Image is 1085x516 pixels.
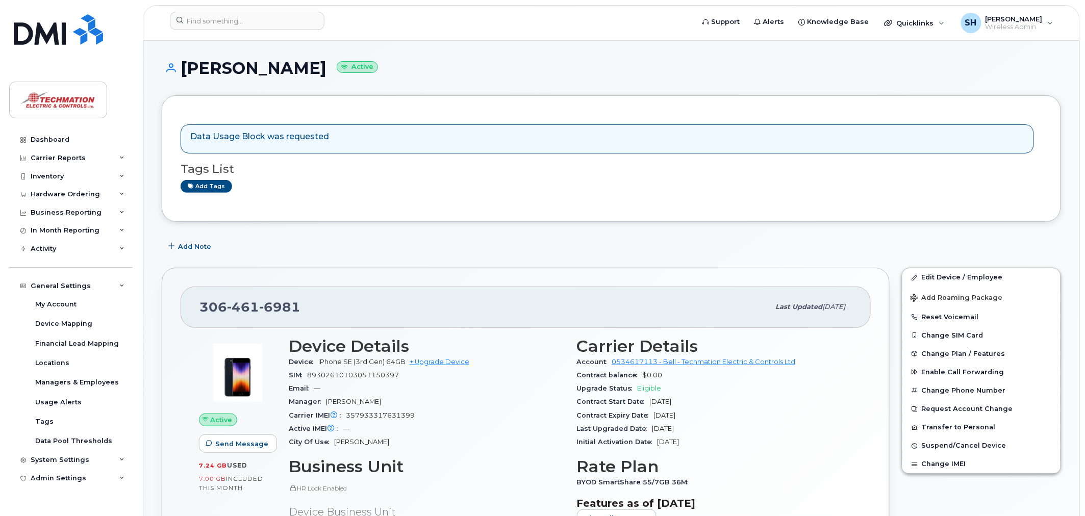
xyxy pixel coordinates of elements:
button: Send Message [199,434,277,453]
span: Contract Start Date [577,398,650,405]
span: 306 [199,299,300,315]
span: 89302610103051150397 [307,371,399,379]
h3: Tags List [181,163,1042,175]
button: Change Phone Number [902,381,1061,400]
p: Data Usage Block was requested [190,131,329,143]
img: image20231002-3703462-1angbar.jpeg [207,342,268,403]
span: BYOD SmartShare 55/7GB 36M [577,478,693,486]
button: Add Note [162,237,220,255]
span: [DATE] [658,438,679,446]
button: Request Account Change [902,400,1061,418]
span: $0.00 [643,371,663,379]
h3: Device Details [289,337,565,355]
button: Suspend/Cancel Device [902,436,1061,455]
h1: [PERSON_NAME] [162,59,1061,77]
button: Change IMEI [902,455,1061,473]
span: Active [211,415,233,425]
span: Send Message [215,439,268,449]
span: Suspend/Cancel Device [922,442,1006,450]
a: 0534617113 - Bell - Techmation Electric & Controls Ltd [612,358,796,366]
span: Contract Expiry Date [577,411,654,419]
span: 6981 [259,299,300,315]
a: Add tags [181,180,232,193]
span: 461 [227,299,259,315]
span: [DATE] [652,425,674,432]
span: — [314,384,320,392]
span: [DATE] [823,303,846,311]
a: Edit Device / Employee [902,268,1061,287]
span: [PERSON_NAME] [334,438,389,446]
p: HR Lock Enabled [289,484,565,493]
button: Reset Voicemail [902,308,1061,326]
span: 7.24 GB [199,462,227,469]
span: Change Plan / Features [922,350,1005,357]
span: [DATE] [650,398,672,405]
span: Email [289,384,314,392]
h3: Features as of [DATE] [577,497,853,509]
button: Change Plan / Features [902,345,1061,363]
span: 357933317631399 [346,411,415,419]
span: Upgrade Status [577,384,638,392]
span: Contract balance [577,371,643,379]
button: Add Roaming Package [902,287,1061,307]
span: included this month [199,475,263,492]
span: Eligible [638,384,662,392]
span: Add Note [178,242,211,251]
span: Last Upgraded Date [577,425,652,432]
button: Transfer to Personal [902,418,1061,436]
span: — [343,425,349,432]
span: [DATE] [654,411,676,419]
h3: Rate Plan [577,457,853,476]
span: Last updated [776,303,823,311]
span: [PERSON_NAME] [326,398,381,405]
span: iPhone SE (3rd Gen) 64GB [318,358,406,366]
button: Enable Call Forwarding [902,363,1061,381]
a: + Upgrade Device [410,358,469,366]
span: used [227,461,247,469]
span: Manager [289,398,326,405]
span: Carrier IMEI [289,411,346,419]
h3: Carrier Details [577,337,853,355]
span: Device [289,358,318,366]
span: Active IMEI [289,425,343,432]
button: Change SIM Card [902,326,1061,345]
span: SIM [289,371,307,379]
span: Initial Activation Date [577,438,658,446]
span: Account [577,358,612,366]
span: 7.00 GB [199,475,226,482]
span: Enable Call Forwarding [922,368,1004,376]
h3: Business Unit [289,457,565,476]
span: City Of Use [289,438,334,446]
small: Active [337,61,378,73]
span: Add Roaming Package [911,294,1003,303]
